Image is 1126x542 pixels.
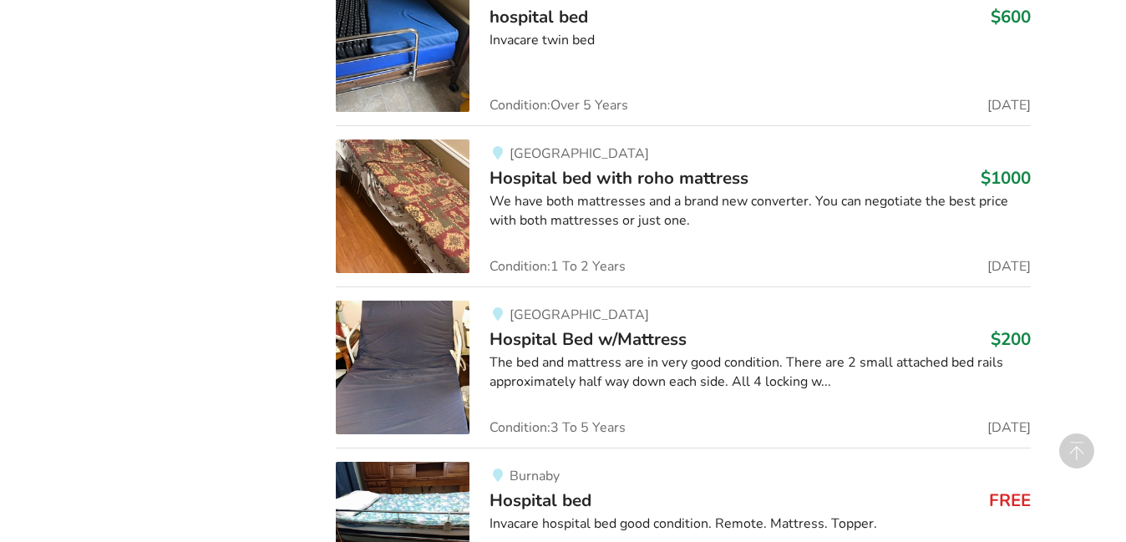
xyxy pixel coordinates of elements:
a: bedroom equipment-hospital bed with roho mattress[GEOGRAPHIC_DATA]Hospital bed with roho mattress... [336,125,1030,286]
span: Burnaby [510,467,560,485]
div: The bed and mattress are in very good condition. There are 2 small attached bed rails approximate... [489,353,1030,392]
span: hospital bed [489,5,588,28]
div: Invacare hospital bed good condition. Remote. Mattress. Topper. [489,514,1030,534]
h3: $200 [991,328,1031,350]
h3: $600 [991,6,1031,28]
span: [GEOGRAPHIC_DATA] [510,144,649,163]
div: We have both mattresses and a brand new converter. You can negotiate the best price with both mat... [489,192,1030,230]
span: [DATE] [987,99,1031,112]
span: Hospital bed [489,489,591,512]
div: Invacare twin bed [489,31,1030,50]
span: Hospital bed with roho mattress [489,166,748,190]
img: bedroom equipment-hospital bed w/mattress [336,301,469,434]
span: Condition: 1 To 2 Years [489,260,626,273]
span: Condition: Over 5 Years [489,99,628,112]
span: Condition: 3 To 5 Years [489,421,626,434]
span: Hospital Bed w/Mattress [489,327,687,351]
span: [DATE] [987,260,1031,273]
h3: FREE [989,489,1031,511]
span: [GEOGRAPHIC_DATA] [510,306,649,324]
span: [DATE] [987,421,1031,434]
img: bedroom equipment-hospital bed with roho mattress [336,139,469,273]
a: bedroom equipment-hospital bed w/mattress [GEOGRAPHIC_DATA]Hospital Bed w/Mattress$200The bed and... [336,286,1030,448]
h3: $1000 [981,167,1031,189]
